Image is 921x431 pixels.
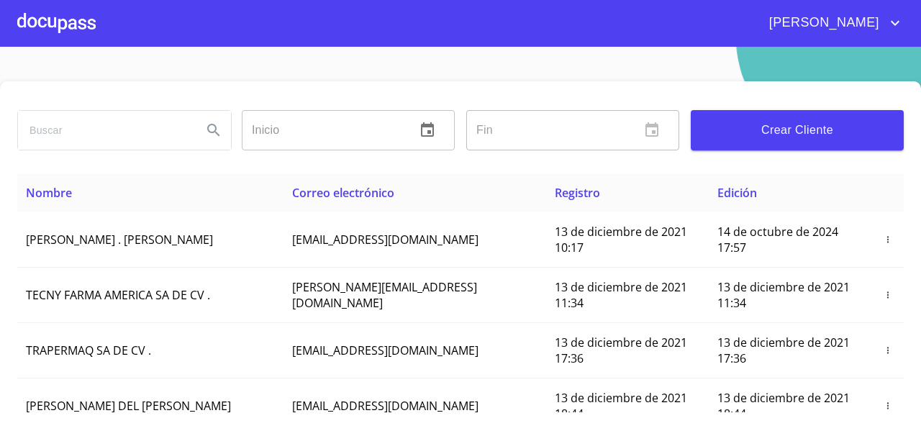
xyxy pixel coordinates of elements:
span: 13 de diciembre de 2021 11:34 [555,279,687,311]
span: [PERSON_NAME][EMAIL_ADDRESS][DOMAIN_NAME] [292,279,477,311]
span: Correo electrónico [292,185,394,201]
span: 13 de diciembre de 2021 10:17 [555,224,687,255]
span: [PERSON_NAME] DEL [PERSON_NAME] [26,398,231,414]
button: account of current user [758,12,904,35]
span: TECNY FARMA AMERICA SA DE CV . [26,287,210,303]
span: 13 de diciembre de 2021 18:44 [717,390,850,422]
span: Registro [555,185,600,201]
span: Nombre [26,185,72,201]
span: 13 de diciembre de 2021 17:36 [717,335,850,366]
span: [PERSON_NAME] . [PERSON_NAME] [26,232,213,248]
span: Edición [717,185,757,201]
input: search [18,111,191,150]
span: [EMAIL_ADDRESS][DOMAIN_NAME] [292,342,478,358]
span: 13 de diciembre de 2021 18:44 [555,390,687,422]
span: 14 de octubre de 2024 17:57 [717,224,838,255]
span: 13 de diciembre de 2021 17:36 [555,335,687,366]
button: Crear Cliente [691,110,904,150]
span: [PERSON_NAME] [758,12,886,35]
span: [EMAIL_ADDRESS][DOMAIN_NAME] [292,398,478,414]
span: [EMAIL_ADDRESS][DOMAIN_NAME] [292,232,478,248]
span: Crear Cliente [702,120,892,140]
span: 13 de diciembre de 2021 11:34 [717,279,850,311]
span: TRAPERMAQ SA DE CV . [26,342,151,358]
button: Search [196,113,231,148]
